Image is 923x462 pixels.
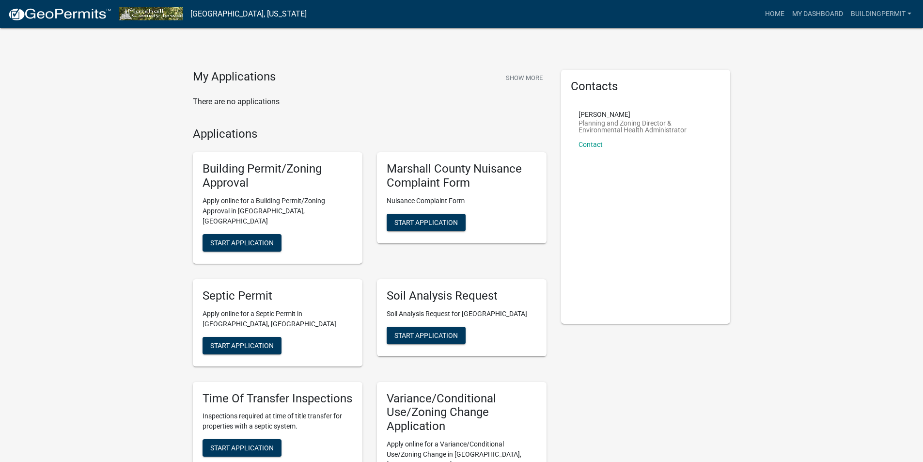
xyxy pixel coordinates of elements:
[761,5,788,23] a: Home
[571,80,721,94] h5: Contacts
[387,289,537,303] h5: Soil Analysis Request
[579,111,713,118] p: [PERSON_NAME]
[203,337,282,354] button: Start Application
[847,5,915,23] a: Buildingpermit
[193,96,547,108] p: There are no applications
[203,162,353,190] h5: Building Permit/Zoning Approval
[203,392,353,406] h5: Time Of Transfer Inspections
[387,162,537,190] h5: Marshall County Nuisance Complaint Form
[579,120,713,133] p: Planning and Zoning Director & Environmental Health Administrator
[394,331,458,339] span: Start Application
[579,141,603,148] a: Contact
[203,234,282,252] button: Start Application
[203,196,353,226] p: Apply online for a Building Permit/Zoning Approval in [GEOGRAPHIC_DATA], [GEOGRAPHIC_DATA]
[190,6,307,22] a: [GEOGRAPHIC_DATA], [US_STATE]
[203,439,282,457] button: Start Application
[210,341,274,349] span: Start Application
[210,444,274,452] span: Start Application
[387,214,466,231] button: Start Application
[394,218,458,226] span: Start Application
[119,7,183,20] img: Marshall County, Iowa
[788,5,847,23] a: My Dashboard
[203,289,353,303] h5: Septic Permit
[387,392,537,433] h5: Variance/Conditional Use/Zoning Change Application
[387,196,537,206] p: Nuisance Complaint Form
[203,309,353,329] p: Apply online for a Septic Permit in [GEOGRAPHIC_DATA], [GEOGRAPHIC_DATA]
[502,70,547,86] button: Show More
[203,411,353,431] p: Inspections required at time of title transfer for properties with a septic system.
[193,127,547,141] h4: Applications
[387,309,537,319] p: Soil Analysis Request for [GEOGRAPHIC_DATA]
[387,327,466,344] button: Start Application
[193,70,276,84] h4: My Applications
[210,239,274,246] span: Start Application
